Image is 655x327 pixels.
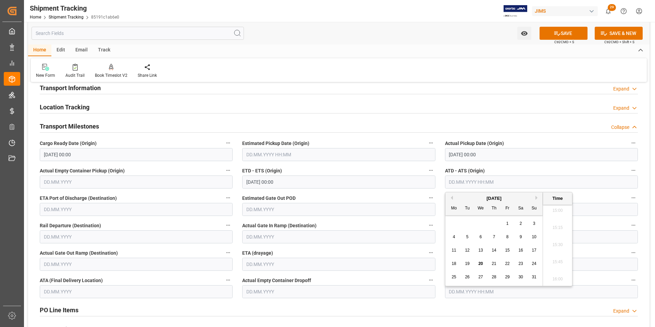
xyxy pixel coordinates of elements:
[463,259,472,268] div: Choose Tuesday, August 19th, 2025
[490,233,498,241] div: Choose Thursday, August 7th, 2025
[478,261,483,266] span: 20
[532,4,601,17] button: JIMS
[40,167,125,174] span: Actual Empty Container Pickup (Origin)
[505,248,509,253] span: 15
[503,246,512,255] div: Choose Friday, August 15th, 2025
[40,122,99,131] h2: Transport Milestones
[613,105,629,112] div: Expand
[465,275,469,279] span: 26
[490,246,498,255] div: Choose Thursday, August 14th, 2025
[533,221,535,226] span: 3
[545,195,570,202] div: Time
[518,261,523,266] span: 23
[427,276,435,284] button: Actual Empty Container Dropoff
[629,221,638,230] button: Unloaded From Rail (Destination)
[445,167,485,174] span: ATD - ATS (Origin)
[463,273,472,281] div: Choose Tuesday, August 26th, 2025
[613,85,629,93] div: Expand
[449,196,453,200] button: Previous Month
[65,72,85,78] div: Audit Trail
[40,258,233,271] input: DD.MM.YYYY
[490,204,498,213] div: Th
[450,204,458,213] div: Mo
[427,193,435,202] button: Estimated Gate Out POD
[530,204,539,213] div: Su
[40,305,78,315] h2: PO Line Items
[532,6,598,16] div: JIMS
[70,45,93,56] div: Email
[40,203,233,216] input: DD.MM.YYYY
[49,15,84,20] a: Shipment Tracking
[503,273,512,281] div: Choose Friday, August 29th, 2025
[445,175,638,189] input: DD.MM.YYYY HH:MM
[517,246,525,255] div: Choose Saturday, August 16th, 2025
[450,273,458,281] div: Choose Monday, August 25th, 2025
[242,148,435,161] input: DD.MM.YYYY HH:MM
[242,167,282,174] span: ETD - ETS (Origin)
[453,234,455,239] span: 4
[517,233,525,241] div: Choose Saturday, August 9th, 2025
[224,276,233,284] button: ATA (Final Delivery Location)
[493,234,495,239] span: 7
[517,27,531,40] button: open menu
[503,233,512,241] div: Choose Friday, August 8th, 2025
[40,140,97,147] span: Cargo Ready Date (Origin)
[224,166,233,175] button: Actual Empty Container Pickup (Origin)
[532,248,536,253] span: 17
[503,259,512,268] div: Choose Friday, August 22nd, 2025
[535,196,540,200] button: Next Month
[613,307,629,315] div: Expand
[506,221,509,226] span: 1
[465,261,469,266] span: 19
[242,230,435,243] input: DD.MM.YYYY
[503,204,512,213] div: Fr
[40,250,118,257] span: Actual Gate Out Ramp (Destination)
[492,261,496,266] span: 21
[530,219,539,228] div: Choose Sunday, August 3rd, 2025
[30,3,119,13] div: Shipment Tracking
[504,5,527,17] img: Exertis%20JAM%20-%20Email%20Logo.jpg_1722504956.jpg
[427,221,435,230] button: Actual Gate In Ramp (Destination)
[95,72,127,78] div: Book Timeslot V2
[477,273,485,281] div: Choose Wednesday, August 27th, 2025
[629,138,638,147] button: Actual Pickup Date (Origin)
[540,27,588,40] button: SAVE
[40,83,101,93] h2: Transport Information
[445,140,504,147] span: Actual Pickup Date (Origin)
[242,195,296,202] span: Estimated Gate Out POD
[224,193,233,202] button: ETA Port of Discharge (Destination)
[242,203,435,216] input: DD.MM.YYYY
[452,248,456,253] span: 11
[477,259,485,268] div: Choose Wednesday, August 20th, 2025
[604,39,634,45] span: Ctrl/CMD + Shift + S
[463,246,472,255] div: Choose Tuesday, August 12th, 2025
[517,204,525,213] div: Sa
[40,175,233,189] input: DD.MM.YYYY
[242,222,317,229] span: Actual Gate In Ramp (Destination)
[530,273,539,281] div: Choose Sunday, August 31st, 2025
[40,195,117,202] span: ETA Port of Discharge (Destination)
[518,275,523,279] span: 30
[532,261,536,266] span: 24
[520,221,522,226] span: 2
[490,259,498,268] div: Choose Thursday, August 21st, 2025
[477,246,485,255] div: Choose Wednesday, August 13th, 2025
[530,246,539,255] div: Choose Sunday, August 17th, 2025
[505,275,509,279] span: 29
[505,261,509,266] span: 22
[629,276,638,284] button: Received Complete
[93,45,115,56] div: Track
[40,277,103,284] span: ATA (Final Delivery Location)
[554,39,574,45] span: Ctrl/CMD + S
[532,275,536,279] span: 31
[447,217,541,284] div: month 2025-08
[532,234,536,239] span: 10
[608,4,616,11] span: 29
[51,45,70,56] div: Edit
[518,248,523,253] span: 16
[530,233,539,241] div: Choose Sunday, August 10th, 2025
[445,148,638,161] input: DD.MM.YYYY HH:MM
[242,250,273,257] span: ETA (drayage)
[463,233,472,241] div: Choose Tuesday, August 5th, 2025
[40,285,233,298] input: DD.MM.YYYY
